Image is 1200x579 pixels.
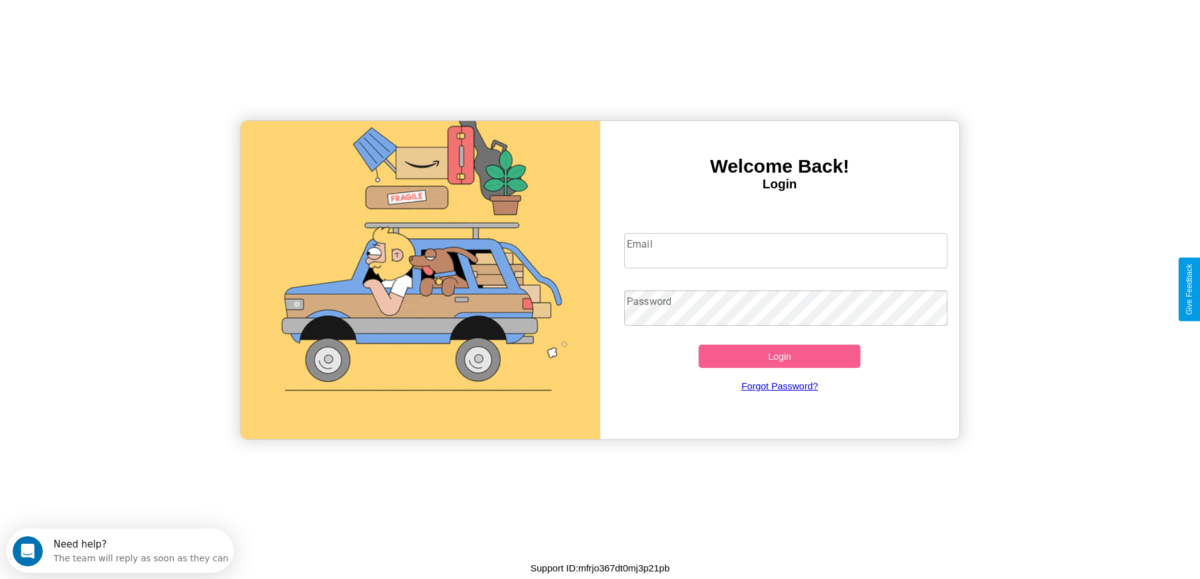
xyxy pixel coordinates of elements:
[47,11,222,21] div: Need help?
[47,21,222,34] div: The team will reply as soon as they can
[5,5,234,40] div: Open Intercom Messenger
[530,559,670,576] p: Support ID: mfrjo367dt0mj3p21pb
[241,121,600,439] img: gif
[6,529,234,573] iframe: Intercom live chat discovery launcher
[618,368,941,404] a: Forgot Password?
[13,536,43,566] iframe: Intercom live chat
[600,177,960,192] h4: Login
[699,345,860,368] button: Login
[1185,264,1194,315] div: Give Feedback
[600,156,960,177] h3: Welcome Back!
